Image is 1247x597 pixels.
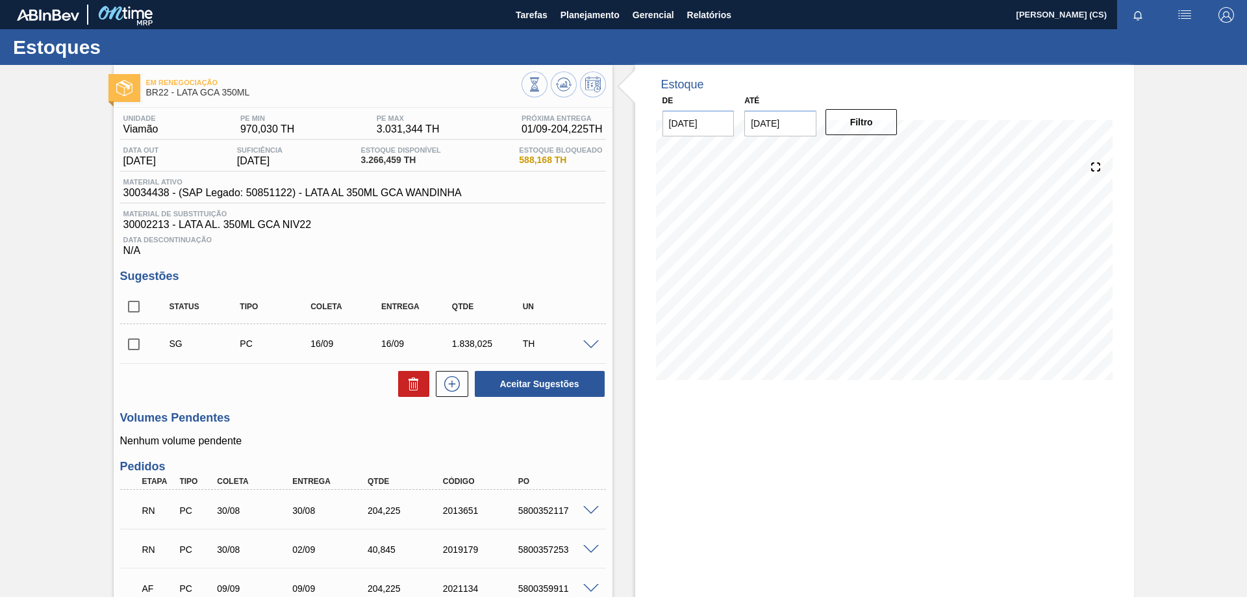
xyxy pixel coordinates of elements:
[240,123,294,135] span: 970,030 TH
[13,40,244,55] h1: Estoques
[123,236,603,244] span: Data Descontinuação
[123,178,462,186] span: Material ativo
[687,7,731,23] span: Relatórios
[142,544,175,555] p: RN
[744,96,759,105] label: Até
[377,114,440,122] span: PE MAX
[520,302,598,311] div: UN
[307,338,386,349] div: 16/09/2025
[364,505,449,516] div: 204,225
[633,7,674,23] span: Gerencial
[522,123,603,135] span: 01/09 - 204,225 TH
[176,505,215,516] div: Pedido de Compra
[123,123,158,135] span: Viamão
[237,155,283,167] span: [DATE]
[744,110,816,136] input: dd/mm/yyyy
[429,371,468,397] div: Nova sugestão
[378,302,457,311] div: Entrega
[214,583,298,594] div: 09/09/2025
[515,544,599,555] div: 5800357253
[440,583,524,594] div: 2021134
[515,505,599,516] div: 5800352117
[440,544,524,555] div: 2019179
[123,114,158,122] span: Unidade
[146,79,522,86] span: Em renegociação
[120,460,606,474] h3: Pedidos
[519,155,602,165] span: 588,168 TH
[661,78,704,92] div: Estoque
[123,155,159,167] span: [DATE]
[236,338,315,349] div: Pedido de Compra
[364,583,449,594] div: 204,225
[176,544,215,555] div: Pedido de Compra
[825,109,898,135] button: Filtro
[475,371,605,397] button: Aceitar Sugestões
[361,155,441,165] span: 3.266,459 TH
[378,338,457,349] div: 16/09/2025
[142,583,175,594] p: AF
[120,270,606,283] h3: Sugestões
[392,371,429,397] div: Excluir Sugestões
[120,231,606,257] div: N/A
[289,544,373,555] div: 02/09/2025
[17,9,79,21] img: TNhmsLtSVTkK8tSr43FrP2fwEKptu5GPRR3wAAAABJRU5ErkJggg==
[240,114,294,122] span: PE MIN
[449,338,527,349] div: 1.838,025
[561,7,620,23] span: Planejamento
[139,496,178,525] div: Em renegociação
[307,302,386,311] div: Coleta
[551,71,577,97] button: Atualizar Gráfico
[468,370,606,398] div: Aceitar Sugestões
[440,477,524,486] div: Código
[662,110,735,136] input: dd/mm/yyyy
[289,505,373,516] div: 30/08/2025
[361,146,441,154] span: Estoque Disponível
[166,302,245,311] div: Status
[364,477,449,486] div: Qtde
[214,544,298,555] div: 30/08/2025
[166,338,245,349] div: Sugestão Criada
[580,71,606,97] button: Programar Estoque
[176,583,215,594] div: Pedido de Compra
[377,123,440,135] span: 3.031,344 TH
[120,435,606,447] p: Nenhum volume pendente
[1177,7,1192,23] img: userActions
[176,477,215,486] div: Tipo
[522,71,548,97] button: Visão Geral dos Estoques
[515,583,599,594] div: 5800359911
[142,505,175,516] p: RN
[520,338,598,349] div: TH
[123,210,603,218] span: Material de Substituição
[516,7,548,23] span: Tarefas
[146,88,522,97] span: BR22 - LATA GCA 350ML
[515,477,599,486] div: PO
[214,477,298,486] div: Coleta
[1117,6,1159,24] button: Notificações
[123,219,603,231] span: 30002213 - LATA AL. 350ML GCA NIV22
[123,187,462,199] span: 30034438 - (SAP Legado: 50851122) - LATA AL 350ML GCA WANDINHA
[440,505,524,516] div: 2013651
[120,411,606,425] h3: Volumes Pendentes
[662,96,674,105] label: De
[364,544,449,555] div: 40,845
[522,114,603,122] span: Próxima Entrega
[139,535,178,564] div: Em renegociação
[1218,7,1234,23] img: Logout
[519,146,602,154] span: Estoque Bloqueado
[449,302,527,311] div: Qtde
[236,302,315,311] div: Tipo
[214,505,298,516] div: 30/08/2025
[289,477,373,486] div: Entrega
[116,80,132,96] img: Ícone
[289,583,373,594] div: 09/09/2025
[123,146,159,154] span: Data out
[139,477,178,486] div: Etapa
[237,146,283,154] span: Suficiência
